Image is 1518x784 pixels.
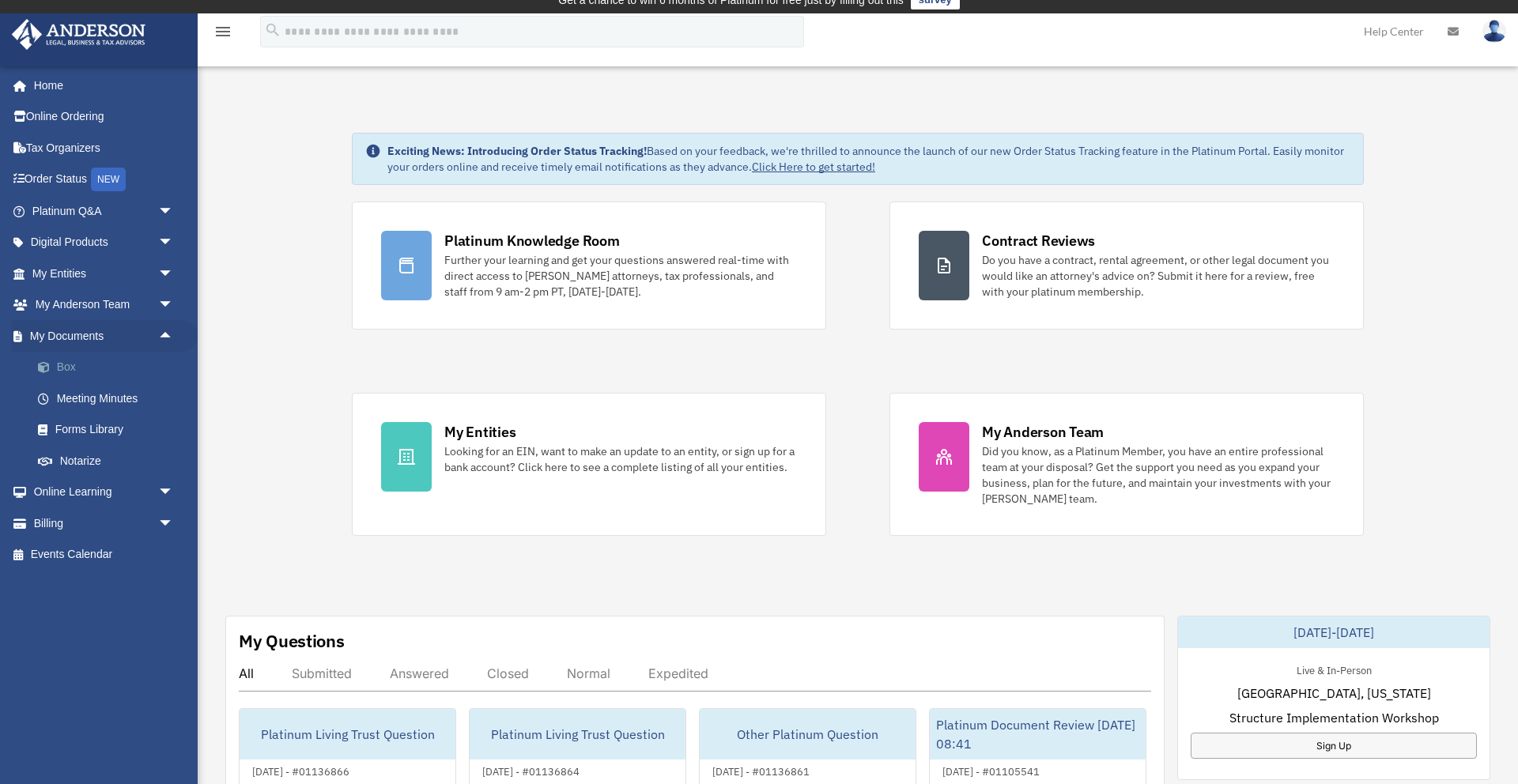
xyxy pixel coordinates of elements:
div: Platinum Knowledge Room [444,231,620,251]
a: Order StatusNEW [11,164,198,196]
a: My Entitiesarrow_drop_down [11,258,198,289]
div: Based on your feedback, we're thrilled to announce the launch of our new Order Status Tracking fe... [387,143,1350,175]
a: Forms Library [22,414,198,446]
a: Sign Up [1191,733,1477,759]
div: [DATE] - #01136866 [240,762,362,778]
span: arrow_drop_down [158,195,190,228]
a: Meeting Minutes [22,383,198,414]
div: [DATE]-[DATE] [1178,616,1490,648]
div: [DATE] - #01136864 [470,762,592,778]
div: [DATE] - #01136861 [700,762,822,778]
i: search [264,21,281,39]
a: Platinum Q&Aarrow_drop_down [11,195,198,227]
span: arrow_drop_down [158,507,190,540]
div: Platinum Document Review [DATE] 08:41 [930,709,1146,759]
a: Contract Reviews Do you have a contract, rental agreement, or other legal document you would like... [889,202,1364,330]
div: My Questions [239,629,345,653]
img: Anderson Advisors Platinum Portal [7,19,150,50]
div: Platinum Living Trust Question [470,709,685,759]
a: My Documentsarrow_drop_up [11,320,198,352]
a: My Anderson Teamarrow_drop_down [11,289,198,321]
a: Online Learningarrow_drop_down [11,477,198,508]
a: menu [213,28,232,41]
span: arrow_drop_up [158,320,190,352]
a: Click Here to get started! [752,160,875,174]
a: Events Calendar [11,539,198,571]
div: All [239,665,254,681]
span: arrow_drop_down [158,477,190,509]
a: Online Ordering [11,101,198,133]
a: Billingarrow_drop_down [11,507,198,539]
div: Expedited [648,665,708,681]
i: menu [213,22,232,41]
div: [DATE] - #01105541 [930,762,1052,778]
div: Platinum Living Trust Question [240,709,455,759]
span: [GEOGRAPHIC_DATA], [US_STATE] [1237,684,1431,703]
a: Home [11,70,190,101]
div: Answered [390,665,449,681]
div: Closed [487,665,529,681]
a: Digital Productsarrow_drop_down [11,227,198,258]
img: User Pic [1482,20,1506,43]
div: Contract Reviews [982,231,1095,251]
span: Structure Implementation Workshop [1229,708,1439,727]
a: Platinum Knowledge Room Further your learning and get your questions answered real-time with dire... [352,202,826,330]
div: Other Platinum Question [700,709,916,759]
a: Box [22,352,198,383]
div: NEW [91,168,126,191]
span: arrow_drop_down [158,289,190,322]
a: Notarize [22,445,198,477]
a: My Anderson Team Did you know, as a Platinum Member, you have an entire professional team at your... [889,393,1364,536]
div: My Anderson Team [982,422,1104,442]
div: My Entities [444,422,515,442]
a: Tax Organizers [11,132,198,164]
strong: Exciting News: Introducing Order Status Tracking! [387,144,647,158]
div: Did you know, as a Platinum Member, you have an entire professional team at your disposal? Get th... [982,443,1335,507]
a: My Entities Looking for an EIN, want to make an update to an entity, or sign up for a bank accoun... [352,393,826,536]
span: arrow_drop_down [158,258,190,290]
span: arrow_drop_down [158,227,190,259]
div: Submitted [292,665,352,681]
div: Normal [567,665,610,681]
div: Do you have a contract, rental agreement, or other legal document you would like an attorney's ad... [982,252,1335,300]
div: Looking for an EIN, want to make an update to an entity, or sign up for a bank account? Click her... [444,443,797,475]
div: Further your learning and get your questions answered real-time with direct access to [PERSON_NAM... [444,252,797,300]
div: Live & In-Person [1284,661,1384,677]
